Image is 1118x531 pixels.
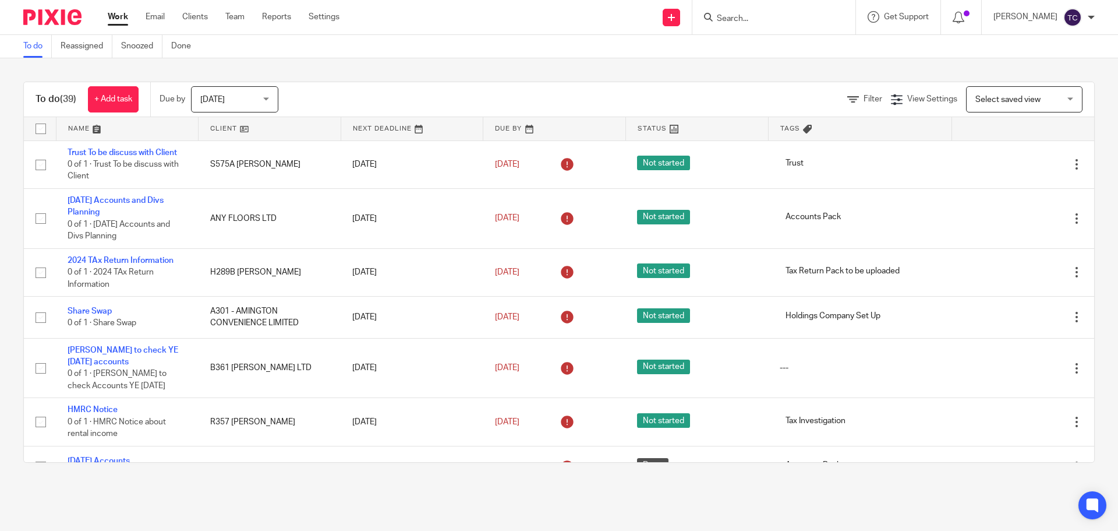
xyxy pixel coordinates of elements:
[495,313,519,321] span: [DATE]
[975,96,1041,104] span: Select saved view
[993,11,1057,23] p: [PERSON_NAME]
[637,458,668,473] span: Done
[68,307,112,315] a: Share Swap
[68,149,177,157] a: Trust To be discuss with Client
[199,248,341,296] td: H289B [PERSON_NAME]
[23,9,82,25] img: Pixie
[23,35,52,58] a: To do
[780,458,847,473] span: Accounts Pack
[309,11,339,23] a: Settings
[637,156,690,170] span: Not started
[68,268,154,289] span: 0 of 1 · 2024 TAx Return Information
[68,196,164,216] a: [DATE] Accounts and Divs Planning
[637,210,690,224] span: Not started
[199,297,341,338] td: A301 - AMINGTON CONVENIENCE LIMITED
[68,457,130,465] a: [DATE] Accounts
[199,338,341,398] td: B361 [PERSON_NAME] LTD
[341,446,483,487] td: [DATE]
[780,413,851,428] span: Tax Investigation
[36,93,76,106] h1: To do
[341,398,483,446] td: [DATE]
[907,95,957,103] span: View Settings
[225,11,245,23] a: Team
[182,11,208,23] a: Clients
[68,220,170,241] span: 0 of 1 · [DATE] Accounts and Divs Planning
[780,125,800,132] span: Tags
[495,160,519,168] span: [DATE]
[637,263,690,278] span: Not started
[780,263,905,278] span: Tax Return Pack to be uploaded
[637,308,690,323] span: Not started
[495,268,519,276] span: [DATE]
[637,360,690,374] span: Not started
[108,11,128,23] a: Work
[68,406,118,414] a: HMRC Notice
[716,14,820,24] input: Search
[68,418,166,438] span: 0 of 1 · HMRC Notice about rental income
[68,160,179,181] span: 0 of 1 · Trust To be discuss with Client
[780,362,940,374] div: ---
[68,370,167,391] span: 0 of 1 · [PERSON_NAME] to check Accounts YE [DATE]
[68,319,136,328] span: 0 of 1 · Share Swap
[495,214,519,223] span: [DATE]
[68,346,178,366] a: [PERSON_NAME] to check YE [DATE] accounts
[199,446,341,487] td: S969 SANDANT CARE LIMITED
[262,11,291,23] a: Reports
[341,188,483,248] td: [DATE]
[341,140,483,188] td: [DATE]
[199,140,341,188] td: S575A [PERSON_NAME]
[171,35,200,58] a: Done
[780,156,809,170] span: Trust
[60,94,76,104] span: (39)
[780,308,886,323] span: Holdings Company Set Up
[199,188,341,248] td: ANY FLOORS LTD
[1063,8,1082,27] img: svg%3E
[121,35,162,58] a: Snoozed
[341,338,483,398] td: [DATE]
[637,413,690,428] span: Not started
[884,13,929,21] span: Get Support
[88,86,139,112] a: + Add task
[780,210,847,224] span: Accounts Pack
[199,398,341,446] td: R357 [PERSON_NAME]
[200,96,225,104] span: [DATE]
[61,35,112,58] a: Reassigned
[341,248,483,296] td: [DATE]
[146,11,165,23] a: Email
[341,297,483,338] td: [DATE]
[495,418,519,426] span: [DATE]
[864,95,882,103] span: Filter
[160,93,185,105] p: Due by
[68,256,174,265] a: 2024 TAx Return Information
[495,364,519,372] span: [DATE]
